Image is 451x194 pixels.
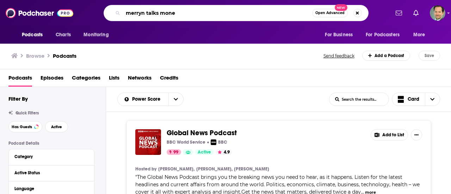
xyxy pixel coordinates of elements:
[167,139,205,145] p: BBC World Service
[8,95,28,102] h2: Filter By
[17,28,52,42] button: open menu
[56,30,71,40] span: Charts
[16,111,39,115] span: Quick Filters
[195,149,214,155] a: Active
[430,5,445,21] button: Show profile menu
[104,5,369,21] div: Search podcasts, credits, & more...
[419,51,440,61] button: Save
[234,166,269,172] a: [PERSON_NAME]
[361,28,410,42] button: open menu
[8,121,42,132] button: Has Guests
[321,53,357,59] button: Send feedback
[315,11,345,15] span: Open Advanced
[53,52,76,59] a: Podcasts
[109,72,119,87] a: Lists
[393,7,405,19] a: Show notifications dropdown
[132,97,163,102] span: Power Score
[79,28,118,42] button: open menu
[198,149,211,156] span: Active
[312,9,348,17] button: Open AdvancedNew
[51,28,75,42] a: Charts
[123,7,312,19] input: Search podcasts, credits, & more...
[168,93,183,106] button: open menu
[12,125,32,129] span: Has Guests
[26,52,44,59] h3: Browse
[408,97,419,102] span: Card
[72,72,100,87] a: Categories
[325,30,353,40] span: For Business
[410,7,421,19] a: Show notifications dropdown
[41,72,63,87] a: Episodes
[408,28,434,42] button: open menu
[22,30,43,40] span: Podcasts
[430,5,445,21] span: Logged in as dean11209
[211,139,216,145] img: BBC
[196,166,233,172] a: [PERSON_NAME],
[167,149,181,155] a: 99
[335,4,347,11] span: New
[366,30,400,40] span: For Podcasters
[6,6,73,20] img: Podchaser - Follow, Share and Rate Podcasts
[135,166,156,172] h4: Hosted by
[14,186,84,191] div: Language
[14,152,88,161] button: Category
[14,184,88,193] button: Language
[160,72,178,87] a: Credits
[392,93,440,106] button: Choose View
[320,28,362,42] button: open menu
[84,30,109,40] span: Monitoring
[362,51,410,61] a: Add a Podcast
[211,139,227,145] a: BBCBBC
[413,30,425,40] span: More
[117,93,184,106] h2: Choose List sort
[135,129,161,155] img: Global News Podcast
[8,72,32,87] a: Podcasts
[14,168,88,177] button: Active Status
[216,149,232,155] button: 4.9
[167,129,237,137] a: Global News Podcast
[8,141,94,146] p: Podcast Details
[128,72,152,87] a: Networks
[158,166,194,172] a: [PERSON_NAME],
[45,121,68,132] button: Active
[430,5,445,21] img: User Profile
[371,129,408,140] button: Add to List
[173,149,178,156] span: 99
[118,97,168,102] button: open menu
[411,129,422,140] button: Show More Button
[14,154,84,159] div: Category
[14,170,84,175] div: Active Status
[218,139,227,145] p: BBC
[51,125,62,129] span: Active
